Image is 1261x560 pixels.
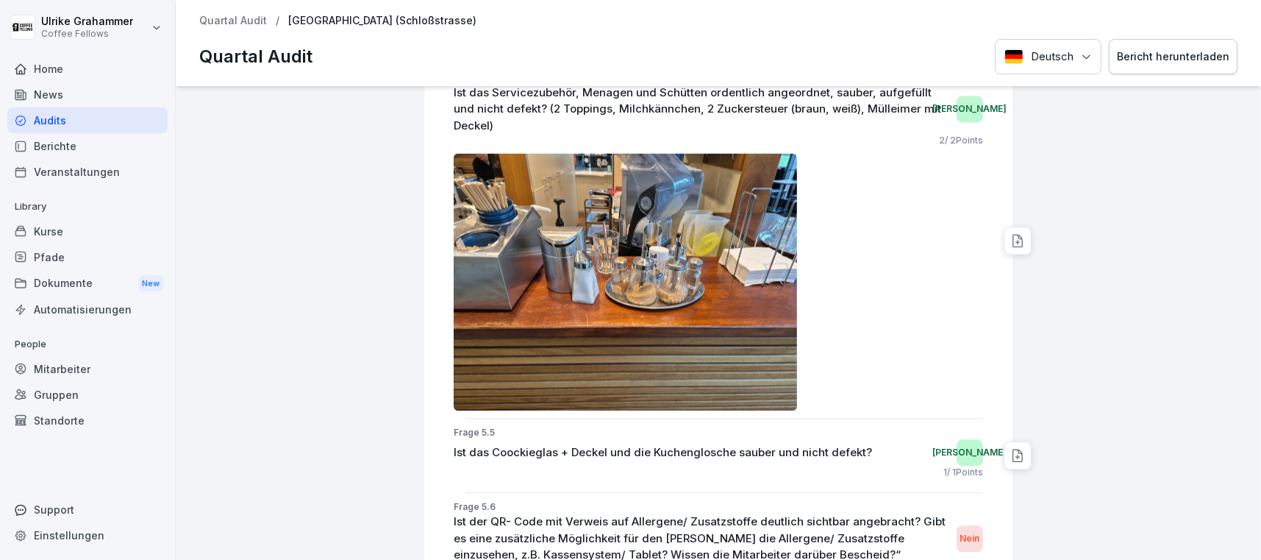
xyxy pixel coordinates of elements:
[957,96,983,122] div: [PERSON_NAME]
[7,195,168,219] p: Library
[7,408,168,433] a: Standorte
[939,134,983,147] p: 2 / 2 Points
[7,522,168,548] a: Einstellungen
[7,244,168,270] a: Pfade
[7,497,168,522] div: Support
[138,275,163,292] div: New
[7,56,168,82] a: Home
[7,159,168,185] a: Veranstaltungen
[7,219,168,244] a: Kurse
[1117,49,1229,65] div: Bericht herunterladen
[1004,49,1024,64] img: Deutsch
[454,85,949,135] p: Ist das Servicezubehör, Menagen und Schütten ordentlich angeordnet, sauber, aufgefüllt und nicht ...
[454,444,872,461] p: Ist das Coockieglas + Deckel und die Kuchenglosche sauber und nicht defekt?
[943,466,983,479] p: 1 / 1 Points
[995,39,1101,75] button: Language
[41,15,133,28] p: Ulrike Grahammer
[7,107,168,133] a: Audits
[7,270,168,297] div: Dokumente
[1109,39,1237,75] button: Bericht herunterladen
[957,439,983,466] div: [PERSON_NAME]
[7,270,168,297] a: DokumenteNew
[41,29,133,39] p: Coffee Fellows
[276,15,279,27] p: /
[7,82,168,107] a: News
[199,43,312,70] p: Quartal Audit
[7,297,168,322] a: Automatisierungen
[199,15,267,27] a: Quartal Audit
[957,525,983,552] div: Nein
[7,356,168,382] a: Mitarbeiter
[454,153,797,411] img: ofo8b0os6gz6yhtyvqiosk57.png
[7,382,168,408] a: Gruppen
[288,15,476,27] p: [GEOGRAPHIC_DATA] (Schloßstrasse)
[454,500,983,514] p: Frage 5.6
[7,133,168,159] a: Berichte
[7,333,168,356] p: People
[454,426,983,439] p: Frage 5.5
[1031,49,1074,65] p: Deutsch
